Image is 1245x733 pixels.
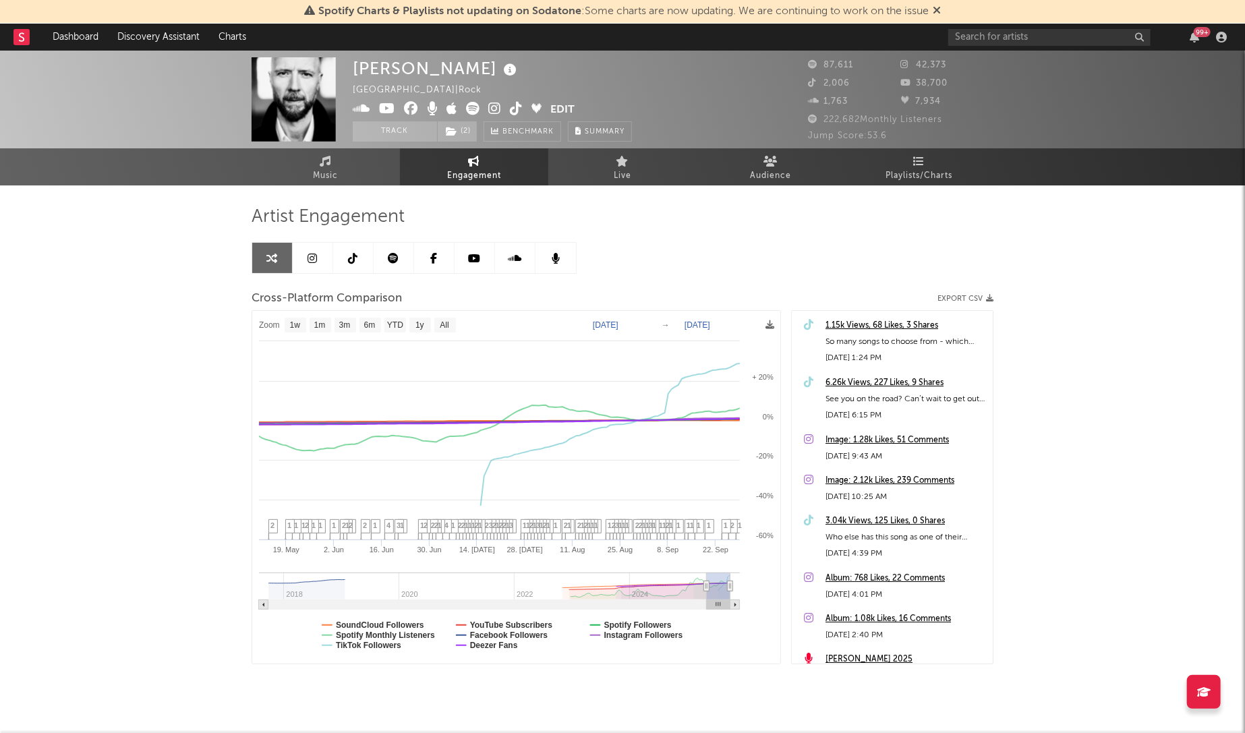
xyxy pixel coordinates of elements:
[1194,27,1211,37] div: 99 +
[294,521,298,529] span: 1
[937,295,993,303] button: Export CSV
[826,448,986,465] div: [DATE] 9:43 AM
[420,521,424,529] span: 1
[614,168,631,184] span: Live
[669,521,673,529] span: 1
[496,521,500,529] span: 1
[826,334,986,350] div: So many songs to choose from - which ones are at the top of your wish list? PS: upcoming tour is ...
[492,521,496,529] span: 2
[604,620,672,630] text: Spotify Followers
[581,521,585,529] span: 1
[438,521,442,529] span: 1
[546,521,550,529] span: 1
[808,97,848,106] span: 1,763
[658,546,679,554] text: 8. Sep
[564,521,568,529] span: 2
[826,375,986,391] div: 6.26k Views, 227 Likes, 9 Shares
[363,521,367,529] span: 2
[536,521,540,529] span: 3
[252,209,405,225] span: Artist Engagement
[724,521,728,529] span: 1
[318,6,581,17] span: Spotify Charts & Playlists not updating on Sodatone
[502,124,554,140] span: Benchmark
[687,521,691,529] span: 1
[763,413,774,421] text: 0%
[336,620,424,630] text: SoundCloud Followers
[615,521,619,529] span: 3
[826,489,986,505] div: [DATE] 10:25 AM
[290,321,301,330] text: 1w
[108,24,209,51] a: Discovery Assistant
[301,521,306,529] span: 1
[523,521,527,529] span: 1
[826,570,986,587] a: Album: 768 Likes, 22 Comments
[826,432,986,448] div: Image: 1.28k Likes, 51 Comments
[649,521,653,529] span: 3
[318,6,929,17] span: : Some charts are now updating. We are continuing to work on the issue
[826,611,986,627] a: Album: 1.08k Likes, 16 Comments
[451,521,455,529] span: 1
[635,521,639,529] span: 2
[252,148,400,185] a: Music
[826,318,986,334] a: 1.15k Views, 68 Likes, 3 Shares
[489,521,493,529] span: 3
[529,521,533,529] span: 2
[533,521,537,529] span: 1
[707,521,711,529] span: 1
[543,521,547,529] span: 2
[756,531,774,539] text: -60%
[886,168,953,184] span: Playlists/Charts
[324,546,344,554] text: 2. Jun
[826,529,986,546] div: Who else has this song as one of their #onanisland favorites? #siverthøyem #album #twogreenfeathe...
[336,641,401,650] text: TikTok Followers
[318,521,322,529] span: 1
[652,521,656,529] span: 1
[645,521,649,529] span: 1
[690,521,694,529] span: 1
[554,521,558,529] span: 1
[438,121,477,142] button: (2)
[305,521,309,529] span: 2
[342,521,346,529] span: 2
[826,651,986,668] div: [PERSON_NAME] 2025
[591,521,595,529] span: 1
[662,521,666,529] span: 1
[475,521,479,529] span: 2
[730,521,734,529] span: 2
[612,521,616,529] span: 2
[685,320,710,330] text: [DATE]
[431,521,435,529] span: 2
[459,546,495,554] text: 14. [DATE]
[458,521,462,529] span: 2
[568,121,632,142] button: Summary
[676,521,681,529] span: 1
[526,521,530,529] span: 1
[506,521,510,529] span: 1
[470,641,518,650] text: Deezer Fans
[826,473,986,489] div: Image: 2.12k Likes, 239 Comments
[584,521,588,529] span: 2
[440,321,448,330] text: All
[639,521,643,529] span: 2
[400,148,548,185] a: Engagement
[738,521,742,529] span: 1
[415,321,424,330] text: 1y
[417,546,442,554] text: 30. Jun
[560,546,585,554] text: 11. Aug
[470,631,548,640] text: Facebook Followers
[312,521,316,529] span: 1
[548,148,697,185] a: Live
[437,121,477,142] span: ( 2 )
[353,82,497,98] div: [GEOGRAPHIC_DATA] | Rock
[933,6,941,17] span: Dismiss
[499,521,503,529] span: 2
[567,521,571,529] span: 1
[845,148,993,185] a: Playlists/Charts
[826,407,986,423] div: [DATE] 6:15 PM
[353,121,437,142] button: Track
[470,620,553,630] text: YouTube Subscribers
[349,521,353,529] span: 2
[484,121,561,142] a: Benchmark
